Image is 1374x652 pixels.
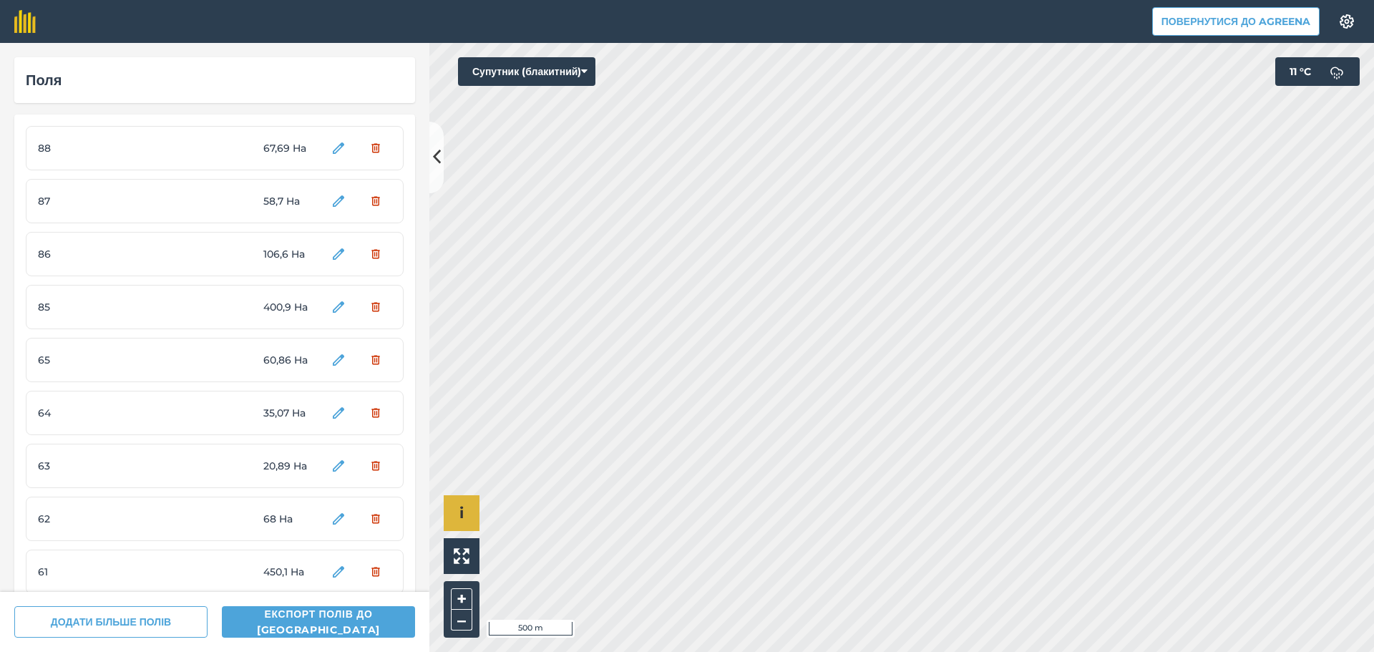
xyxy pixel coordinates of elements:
span: 106,6 Ha [263,246,317,262]
div: Поля [26,69,404,92]
span: 67,69 Ha [263,140,317,156]
button: – [451,610,472,631]
button: i [444,495,479,531]
span: i [459,504,464,522]
span: 58,7 Ha [263,193,317,209]
span: 63 [38,458,145,474]
span: 85 [38,299,145,315]
button: ДОДАТИ БІЛЬШЕ ПОЛІВ [14,606,208,638]
span: 61 [38,564,145,580]
span: 86 [38,246,145,262]
img: Four arrows, one pointing top left, one top right, one bottom right and the last bottom left [454,548,469,564]
span: 60,86 Ha [263,352,317,368]
span: 64 [38,405,145,421]
span: 400,9 Ha [263,299,317,315]
span: 88 [38,140,145,156]
span: 450,1 Ha [263,564,317,580]
button: 11 °C [1275,57,1360,86]
button: Повернутися до Agreena [1152,7,1320,36]
span: 20,89 Ha [263,458,317,474]
button: Супутник (блакитний) [458,57,595,86]
span: 11 ° C [1290,57,1311,86]
img: A cog icon [1338,14,1355,29]
span: 65 [38,352,145,368]
button: + [451,588,472,610]
span: 62 [38,511,145,527]
span: 87 [38,193,145,209]
span: 35,07 Ha [263,405,317,421]
img: svg+xml;base64,PD94bWwgdmVyc2lvbj0iMS4wIiBlbmNvZGluZz0idXRmLTgiPz4KPCEtLSBHZW5lcmF0b3I6IEFkb2JlIE... [1322,57,1351,86]
span: 68 Ha [263,511,317,527]
img: fieldmargin Логотип [14,10,36,33]
button: Експорт полів до [GEOGRAPHIC_DATA] [222,606,415,638]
